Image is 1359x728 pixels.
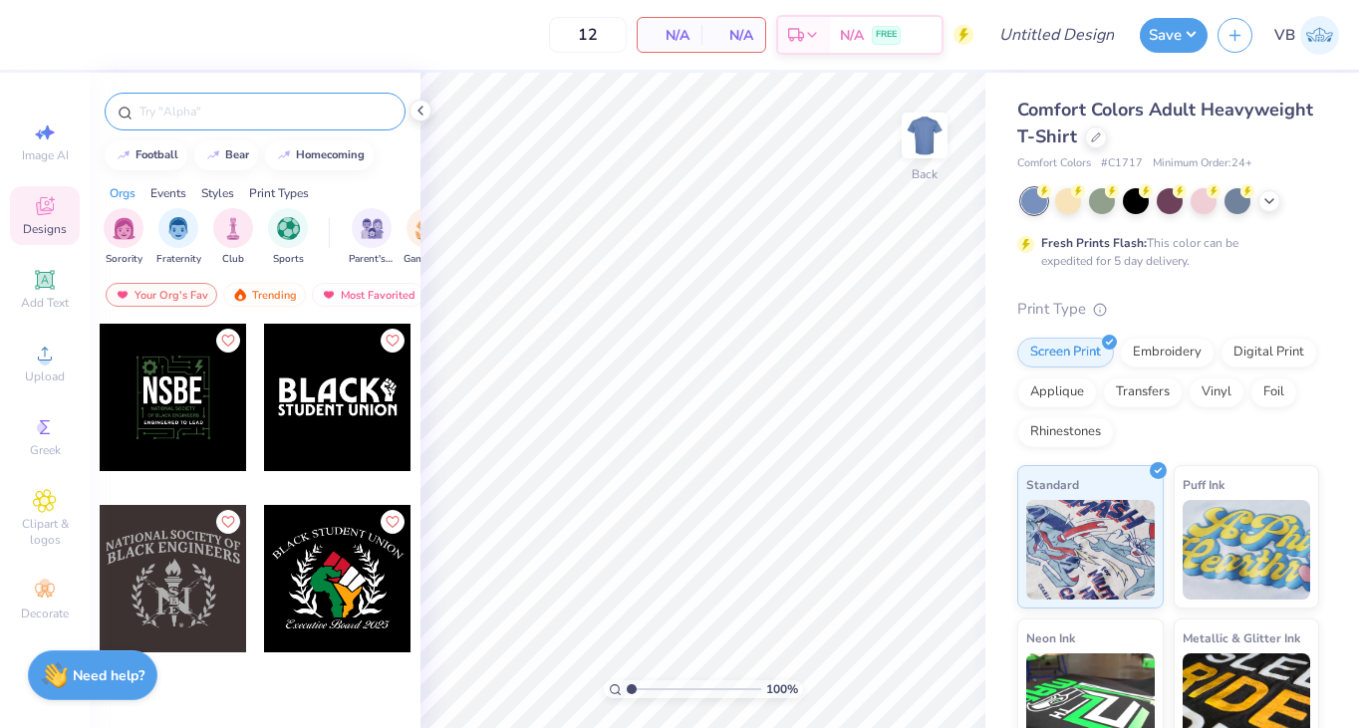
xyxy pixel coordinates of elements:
a: VB [1274,16,1339,55]
span: FREE [876,28,897,42]
button: Like [216,329,240,353]
span: Club [222,252,244,267]
div: Back [912,165,938,183]
div: filter for Game Day [404,208,449,267]
span: Neon Ink [1026,627,1075,648]
span: Sports [273,252,304,267]
span: Decorate [21,606,69,621]
div: Trending [223,283,306,307]
span: Comfort Colors [1017,155,1091,172]
img: Club Image [222,217,244,240]
button: Like [381,329,405,353]
div: Print Type [1017,298,1319,321]
span: VB [1274,24,1295,47]
span: Upload [25,368,65,384]
div: bear [225,149,249,160]
button: homecoming [265,140,374,170]
span: Greek [30,442,61,458]
div: This color can be expedited for 5 day delivery. [1041,234,1286,270]
span: # C1717 [1101,155,1143,172]
div: Embroidery [1120,338,1215,367]
button: filter button [349,208,395,267]
div: Your Org's Fav [106,283,217,307]
div: Transfers [1103,377,1183,407]
span: Sorority [106,252,142,267]
div: Most Favorited [312,283,424,307]
div: Orgs [110,184,136,202]
img: Game Day Image [415,217,438,240]
button: bear [194,140,258,170]
span: N/A [650,25,689,46]
div: Digital Print [1221,338,1317,367]
span: Minimum Order: 24 + [1153,155,1252,172]
img: most_fav.gif [321,288,337,302]
div: homecoming [296,149,365,160]
img: Puff Ink [1183,500,1311,600]
div: Print Types [249,184,309,202]
img: Sorority Image [113,217,136,240]
img: Standard [1026,500,1155,600]
img: Back [905,116,945,155]
span: Standard [1026,474,1079,495]
div: Events [150,184,186,202]
img: trend_line.gif [205,149,221,161]
input: – – [549,17,627,53]
span: Add Text [21,295,69,311]
img: Sports Image [277,217,300,240]
div: filter for Fraternity [156,208,201,267]
button: filter button [104,208,143,267]
div: Styles [201,184,234,202]
strong: Need help? [73,666,144,685]
div: football [136,149,178,160]
span: Metallic & Glitter Ink [1183,627,1300,648]
div: Applique [1017,377,1097,407]
div: Screen Print [1017,338,1114,367]
span: Puff Ink [1183,474,1224,495]
img: trend_line.gif [116,149,132,161]
div: filter for Sorority [104,208,143,267]
span: N/A [713,25,753,46]
button: Save [1140,18,1208,53]
img: Fraternity Image [167,217,189,240]
span: 100 % [766,680,798,698]
span: Fraternity [156,252,201,267]
span: Parent's Weekend [349,252,395,267]
div: Vinyl [1189,377,1244,407]
button: Like [381,510,405,534]
div: Rhinestones [1017,417,1114,447]
img: most_fav.gif [115,288,131,302]
img: Parent's Weekend Image [361,217,384,240]
div: filter for Club [213,208,253,267]
button: Like [216,510,240,534]
span: N/A [840,25,864,46]
button: filter button [404,208,449,267]
img: trend_line.gif [276,149,292,161]
button: filter button [156,208,201,267]
input: Untitled Design [983,15,1130,55]
button: filter button [213,208,253,267]
button: football [105,140,187,170]
img: Victoria Barrett [1300,16,1339,55]
span: Designs [23,221,67,237]
span: Comfort Colors Adult Heavyweight T-Shirt [1017,98,1313,148]
span: Image AI [22,147,69,163]
div: filter for Sports [268,208,308,267]
img: trending.gif [232,288,248,302]
input: Try "Alpha" [137,102,393,121]
div: Foil [1250,377,1297,407]
button: filter button [268,208,308,267]
div: filter for Parent's Weekend [349,208,395,267]
span: Clipart & logos [10,516,80,548]
strong: Fresh Prints Flash: [1041,235,1147,251]
span: Game Day [404,252,449,267]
